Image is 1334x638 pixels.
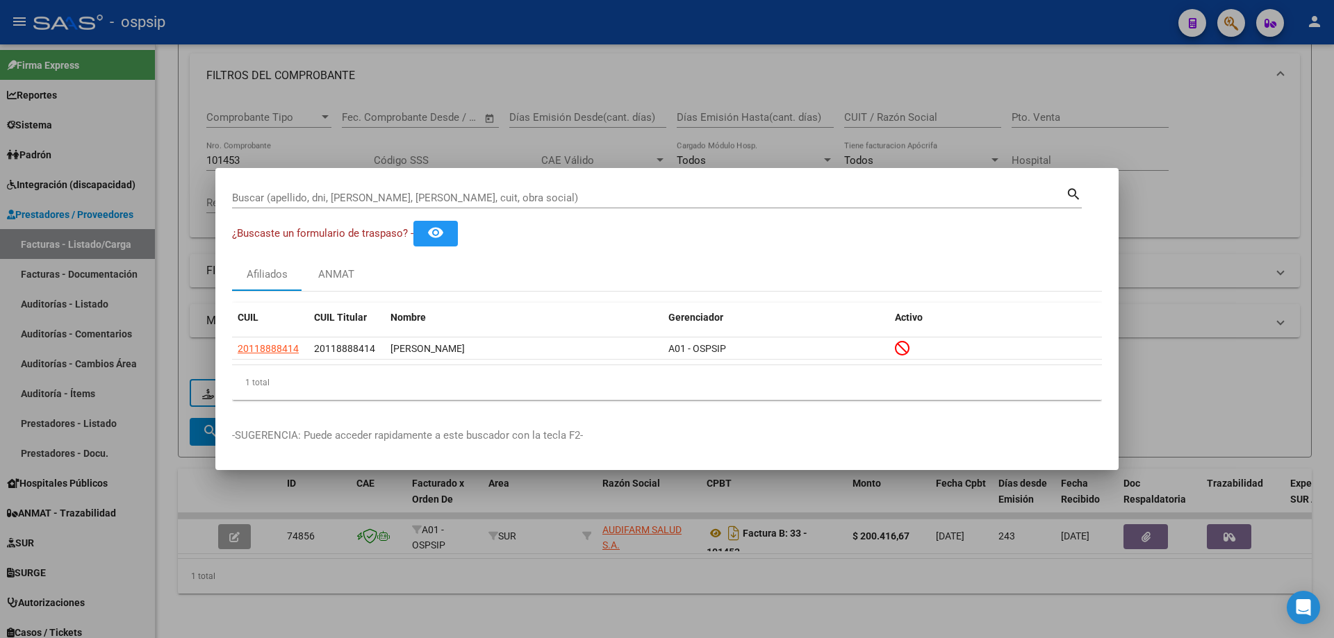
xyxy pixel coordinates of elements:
div: Afiliados [247,267,288,283]
datatable-header-cell: Nombre [385,303,663,333]
div: Open Intercom Messenger [1287,591,1320,624]
datatable-header-cell: Activo [889,303,1102,333]
p: -SUGERENCIA: Puede acceder rapidamente a este buscador con la tecla F2- [232,428,1102,444]
div: 1 total [232,365,1102,400]
mat-icon: remove_red_eye [427,224,444,241]
mat-icon: search [1066,185,1082,201]
div: [PERSON_NAME] [390,341,657,357]
span: A01 - OSPSIP [668,343,726,354]
div: ANMAT [318,267,354,283]
span: 20118888414 [314,343,375,354]
span: ¿Buscaste un formulario de traspaso? - [232,227,413,240]
span: Gerenciador [668,312,723,323]
datatable-header-cell: CUIL Titular [308,303,385,333]
span: CUIL [238,312,258,323]
datatable-header-cell: Gerenciador [663,303,889,333]
datatable-header-cell: CUIL [232,303,308,333]
span: Nombre [390,312,426,323]
span: CUIL Titular [314,312,367,323]
span: Activo [895,312,923,323]
span: 20118888414 [238,343,299,354]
